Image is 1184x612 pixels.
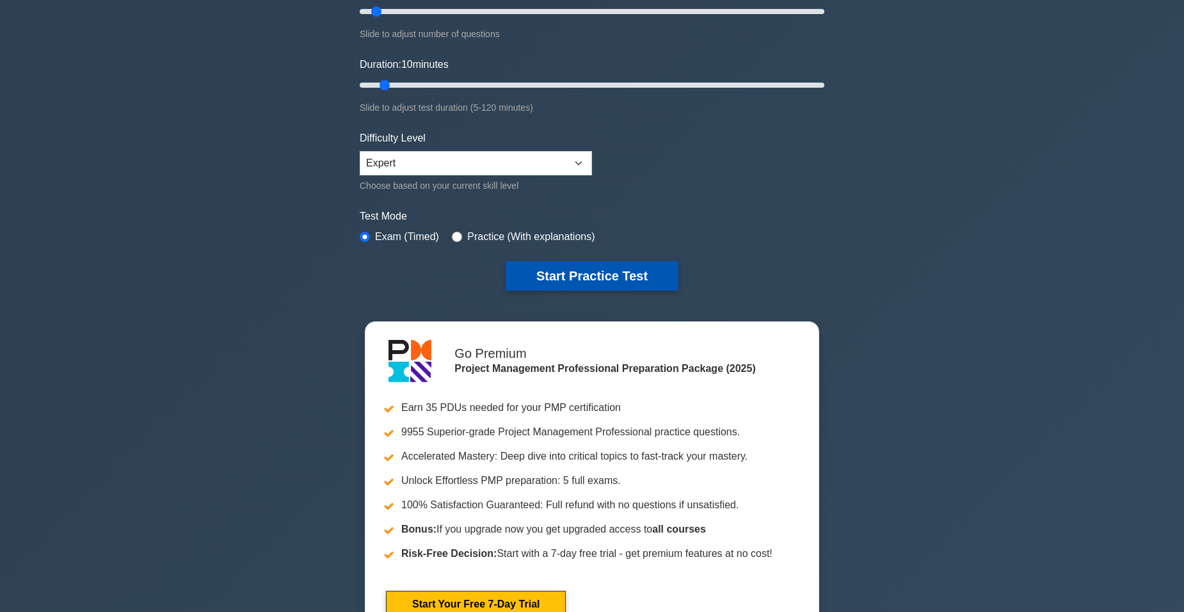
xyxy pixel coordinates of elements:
[360,209,824,224] label: Test Mode
[506,261,678,291] button: Start Practice Test
[360,131,426,146] label: Difficulty Level
[401,59,413,70] span: 10
[360,100,824,115] div: Slide to adjust test duration (5-120 minutes)
[360,26,824,42] div: Slide to adjust number of questions
[467,229,595,245] label: Practice (With explanations)
[360,57,449,72] label: Duration: minutes
[360,178,592,193] div: Choose based on your current skill level
[375,229,439,245] label: Exam (Timed)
